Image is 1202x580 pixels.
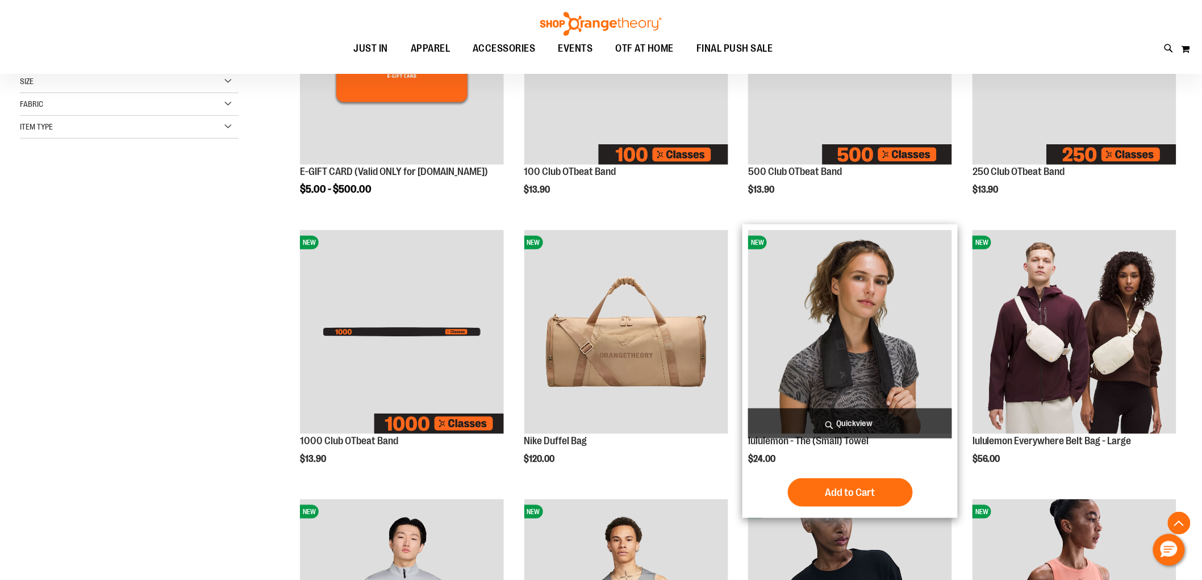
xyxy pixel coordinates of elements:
a: Quickview [748,408,952,439]
a: EVENTS [547,36,604,62]
span: NEW [300,236,319,249]
a: Image of 1000 Club OTbeat BandNEW [300,230,504,436]
span: OTF AT HOME [616,36,674,61]
a: lululemon Everywhere Belt Bag - Large [973,435,1132,447]
span: NEW [524,505,543,519]
a: lululemon - The (Small) Towel [748,435,869,447]
span: NEW [748,236,767,249]
span: $13.90 [524,185,552,195]
span: Item Type [20,122,53,131]
span: Add to Cart [825,486,875,499]
a: 500 Club OTbeat Band [748,166,842,177]
a: APPAREL [399,36,462,62]
div: product [742,224,958,518]
span: JUST IN [353,36,388,61]
a: 1000 Club OTbeat Band [300,435,398,447]
a: lululemon - The (Small) TowelNEW [748,230,952,436]
span: NEW [973,236,991,249]
div: product [967,224,1182,493]
button: Add to Cart [788,478,913,507]
span: $56.00 [973,454,1002,464]
img: lululemon - The (Small) Towel [748,230,952,434]
span: NEW [524,236,543,249]
span: $5.00 - $500.00 [300,183,372,195]
span: $13.90 [300,454,328,464]
a: Nike Duffel BagNEW [524,230,728,436]
span: $13.90 [748,185,776,195]
span: NEW [300,505,319,519]
a: E-GIFT CARD (Valid ONLY for [DOMAIN_NAME]) [300,166,488,177]
img: Shop Orangetheory [539,12,663,36]
button: Hello, have a question? Let’s chat. [1153,534,1185,566]
span: NEW [973,505,991,519]
a: FINAL PUSH SALE [685,36,784,62]
div: product [294,224,510,487]
span: Fabric [20,99,43,109]
img: Nike Duffel Bag [524,230,728,434]
span: Size [20,77,34,86]
span: $24.00 [748,454,777,464]
a: JUST IN [342,36,399,61]
a: 100 Club OTbeat Band [524,166,616,177]
img: Image of 1000 Club OTbeat Band [300,230,504,434]
span: $13.90 [973,185,1000,195]
div: product [519,224,734,493]
img: lululemon Everywhere Belt Bag - Large [973,230,1176,434]
span: EVENTS [558,36,593,61]
a: lululemon Everywhere Belt Bag - LargeNEW [973,230,1176,436]
button: Back To Top [1168,512,1191,535]
span: APPAREL [411,36,450,61]
a: 250 Club OTbeat Band [973,166,1065,177]
span: $120.00 [524,454,557,464]
a: OTF AT HOME [604,36,686,62]
span: ACCESSORIES [473,36,536,61]
a: Nike Duffel Bag [524,435,587,447]
a: ACCESSORIES [461,36,547,62]
span: FINAL PUSH SALE [696,36,773,61]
